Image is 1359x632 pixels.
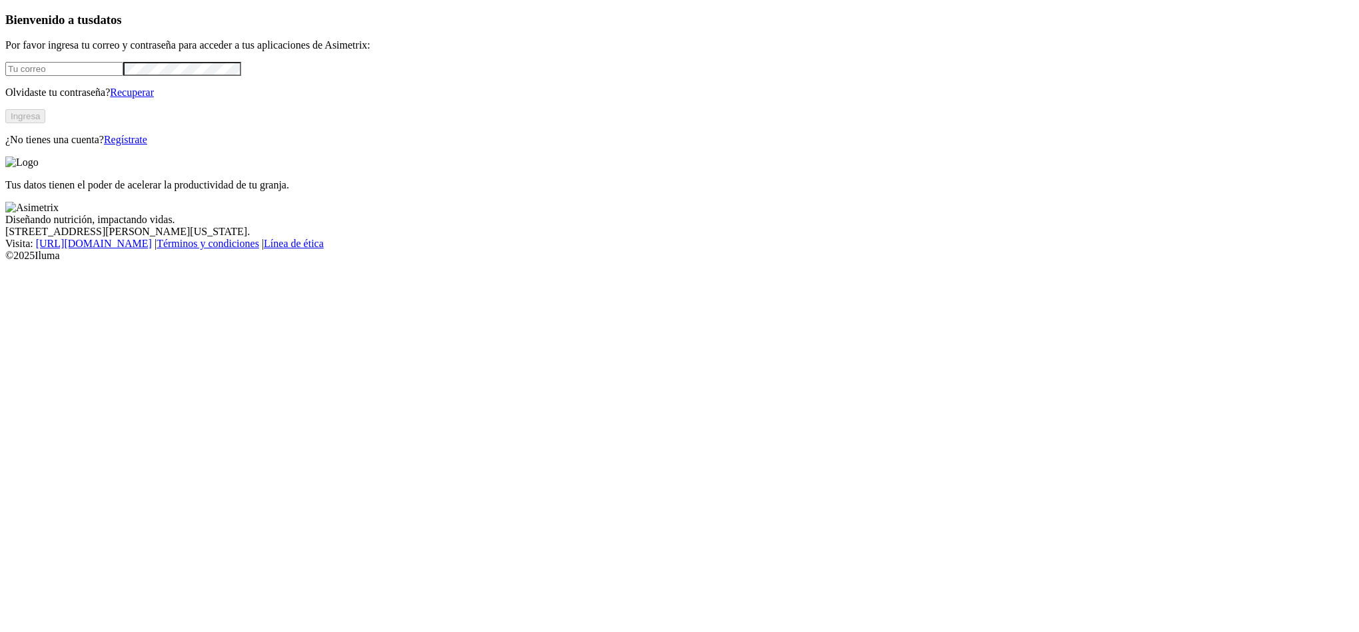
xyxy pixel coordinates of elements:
img: Logo [5,157,39,168]
a: Términos y condiciones [157,238,259,249]
p: Olvidaste tu contraseña? [5,87,1354,99]
p: Por favor ingresa tu correo y contraseña para acceder a tus aplicaciones de Asimetrix: [5,39,1354,51]
input: Tu correo [5,62,123,76]
span: datos [93,13,122,27]
h3: Bienvenido a tus [5,13,1354,27]
a: Recuperar [110,87,154,98]
div: [STREET_ADDRESS][PERSON_NAME][US_STATE]. [5,226,1354,238]
p: Tus datos tienen el poder de acelerar la productividad de tu granja. [5,179,1354,191]
a: Línea de ética [264,238,324,249]
p: ¿No tienes una cuenta? [5,134,1354,146]
img: Asimetrix [5,202,59,214]
div: Diseñando nutrición, impactando vidas. [5,214,1354,226]
a: [URL][DOMAIN_NAME] [36,238,152,249]
div: Visita : | | [5,238,1354,250]
a: Regístrate [104,134,147,145]
button: Ingresa [5,109,45,123]
div: © 2025 Iluma [5,250,1354,262]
